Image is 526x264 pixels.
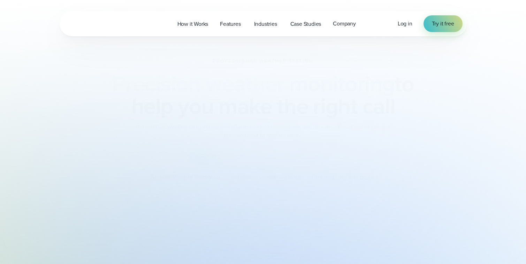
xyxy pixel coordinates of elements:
[333,20,356,28] span: Company
[254,20,277,28] span: Industries
[424,15,463,32] a: Try it free
[432,20,454,28] span: Try it free
[398,20,412,28] a: Log in
[177,20,208,28] span: How it Works
[284,17,327,31] a: Case Studies
[220,20,241,28] span: Features
[171,17,214,31] a: How it Works
[290,20,321,28] span: Case Studies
